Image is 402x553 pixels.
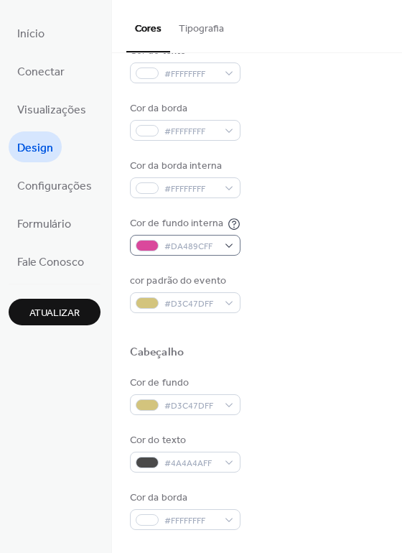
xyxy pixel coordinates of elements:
[9,208,80,238] a: Formulário
[130,101,238,116] div: Cor da borda
[130,345,184,361] div: Cabeçalho
[17,213,71,236] span: Formulário
[17,61,65,83] span: Conectar
[164,399,218,414] span: #D3C47DFF
[17,175,92,197] span: Configurações
[9,55,73,86] a: Conectar
[9,93,95,124] a: Visualizações
[164,124,218,139] span: #FFFFFFFF
[9,17,53,48] a: Início
[164,67,218,82] span: #FFFFFFFF
[9,169,100,200] a: Configurações
[130,491,238,506] div: Cor da borda
[130,376,238,391] div: Cor de fundo
[9,299,100,325] button: Atualizar
[164,297,218,312] span: #D3C47DFF
[130,216,225,231] div: Cor de fundo interna
[164,513,218,529] span: #FFFFFFFF
[130,433,238,448] div: Cor do texto
[130,159,238,174] div: Cor da borda interna
[29,306,80,321] span: Atualizar
[17,23,45,45] span: Início
[17,251,84,274] span: Fale Conosco
[9,246,93,276] a: Fale Conosco
[164,182,218,197] span: #FFFFFFFF
[164,239,218,254] span: #DA489CFF
[130,274,238,289] div: cor padrão do evento
[17,137,53,159] span: Design
[130,44,238,59] div: Cor do texto
[17,99,86,121] span: Visualizações
[164,456,218,471] span: #4A4A4AFF
[9,131,62,162] a: Design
